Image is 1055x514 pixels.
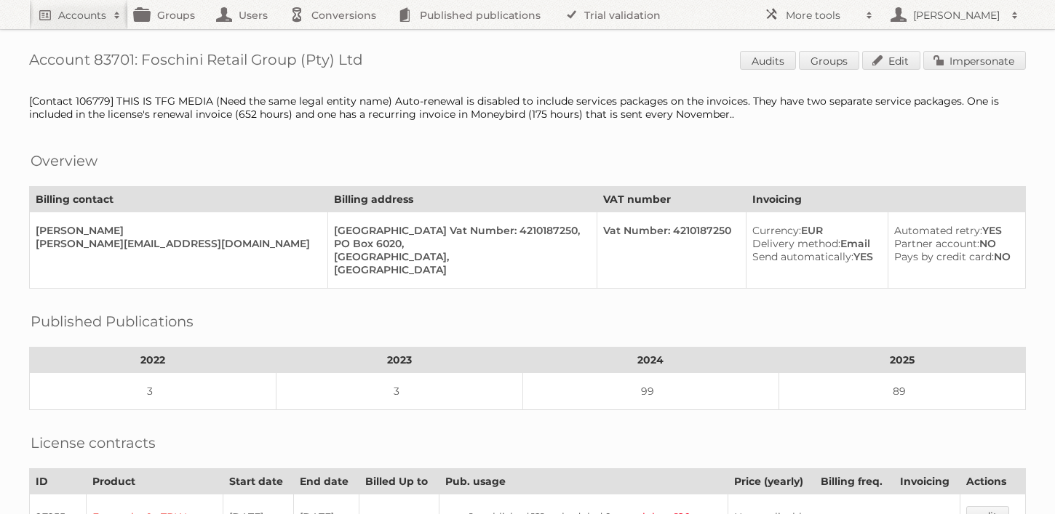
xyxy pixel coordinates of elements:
[923,51,1026,70] a: Impersonate
[815,469,894,494] th: Billing freq.
[31,310,194,332] h2: Published Publications
[276,348,522,373] th: 2023
[597,187,747,212] th: VAT number
[29,95,1026,121] div: [Contact 106779] THIS IS TFG MEDIA (Need the same legal entity name) Auto-renewal is disabled to ...
[597,212,747,289] td: Vat Number: 4210187250
[36,237,316,250] div: [PERSON_NAME][EMAIL_ADDRESS][DOMAIN_NAME]
[36,224,316,237] div: [PERSON_NAME]
[359,469,439,494] th: Billed Up to
[894,237,1014,250] div: NO
[334,237,585,250] div: PO Box 6020,
[30,469,87,494] th: ID
[894,224,1014,237] div: YES
[752,237,840,250] span: Delivery method:
[294,469,359,494] th: End date
[894,469,960,494] th: Invoicing
[29,51,1026,73] h1: Account 83701: Foschini Retail Group (Pty) Ltd
[522,348,779,373] th: 2024
[799,51,859,70] a: Groups
[786,8,859,23] h2: More tools
[522,373,779,410] td: 99
[894,237,979,250] span: Partner account:
[276,373,522,410] td: 3
[334,224,585,237] div: [GEOGRAPHIC_DATA] Vat Number: 4210187250,
[894,250,1014,263] div: NO
[30,348,276,373] th: 2022
[960,469,1026,494] th: Actions
[31,432,156,454] h2: License contracts
[752,224,801,237] span: Currency:
[223,469,294,494] th: Start date
[30,373,276,410] td: 3
[752,237,876,250] div: Email
[752,224,876,237] div: EUR
[334,250,585,263] div: [GEOGRAPHIC_DATA],
[30,187,328,212] th: Billing contact
[31,150,97,172] h2: Overview
[862,51,920,70] a: Edit
[779,348,1026,373] th: 2025
[909,8,1004,23] h2: [PERSON_NAME]
[894,224,982,237] span: Automated retry:
[740,51,796,70] a: Audits
[439,469,728,494] th: Pub. usage
[779,373,1026,410] td: 89
[728,469,815,494] th: Price (yearly)
[328,187,597,212] th: Billing address
[747,187,1026,212] th: Invoicing
[87,469,223,494] th: Product
[58,8,106,23] h2: Accounts
[334,263,585,276] div: [GEOGRAPHIC_DATA]
[752,250,853,263] span: Send automatically:
[894,250,994,263] span: Pays by credit card:
[752,250,876,263] div: YES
